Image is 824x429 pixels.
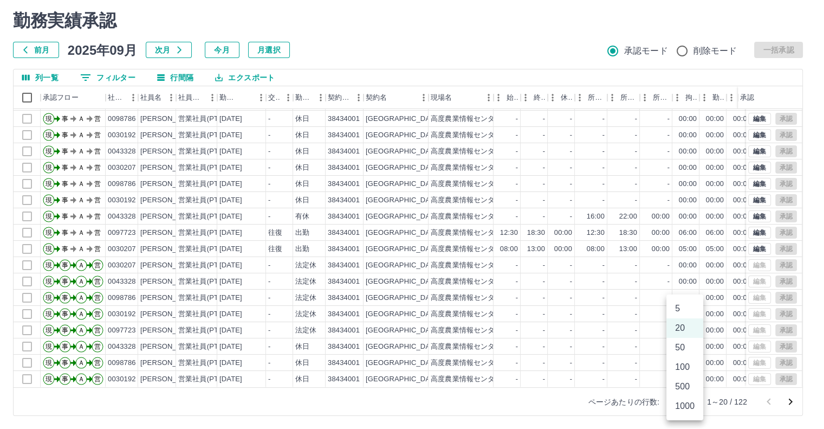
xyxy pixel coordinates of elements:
[666,377,703,396] li: 500
[666,318,703,338] li: 20
[666,338,703,357] li: 50
[666,357,703,377] li: 100
[666,299,703,318] li: 5
[666,396,703,416] li: 1000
